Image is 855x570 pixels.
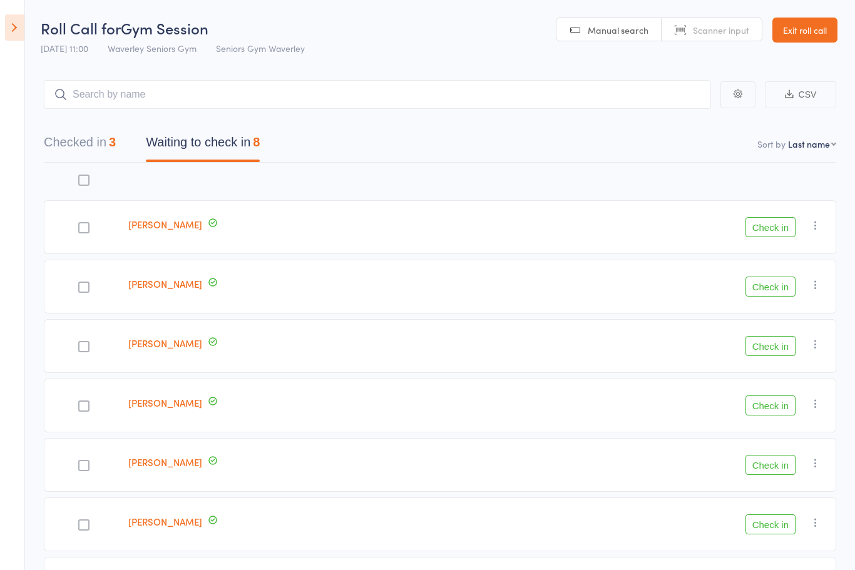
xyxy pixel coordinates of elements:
span: Seniors Gym Waverley [216,42,305,54]
span: [DATE] 11:00 [41,42,88,54]
span: Waverley Seniors Gym [108,42,197,54]
div: 8 [253,135,260,149]
label: Sort by [757,138,786,150]
input: Search by name [44,80,711,109]
span: Scanner input [693,24,749,36]
a: [PERSON_NAME] [128,218,202,231]
a: [PERSON_NAME] [128,515,202,528]
button: CSV [765,81,836,108]
a: [PERSON_NAME] [128,396,202,409]
button: Check in [745,514,796,534]
span: Roll Call for [41,18,121,38]
button: Check in [745,217,796,237]
button: Waiting to check in8 [146,129,260,162]
a: [PERSON_NAME] [128,277,202,290]
a: [PERSON_NAME] [128,455,202,469]
div: Last name [788,138,830,150]
button: Check in [745,336,796,356]
span: Manual search [588,24,648,36]
button: Check in [745,277,796,297]
a: [PERSON_NAME] [128,337,202,350]
div: 3 [109,135,116,149]
button: Check in [745,395,796,415]
button: Check in [745,455,796,475]
button: Checked in3 [44,129,116,162]
span: Gym Session [121,18,208,38]
a: Exit roll call [772,18,837,43]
